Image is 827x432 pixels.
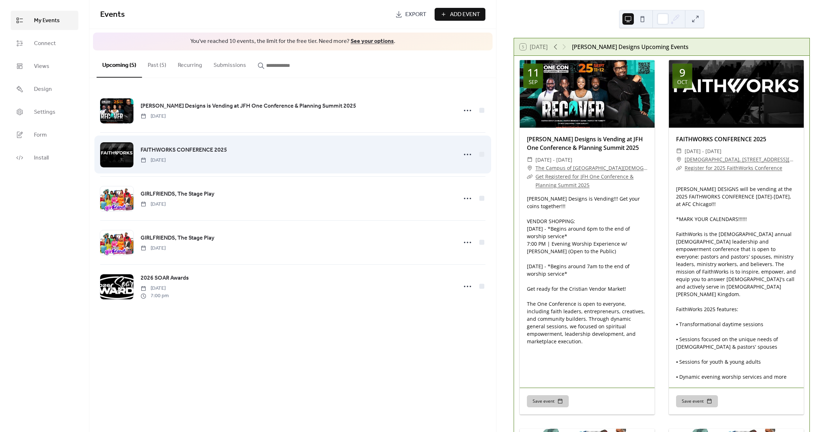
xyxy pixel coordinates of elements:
[685,147,721,156] span: [DATE] - [DATE]
[390,8,432,21] a: Export
[100,38,485,45] span: You've reached 10 events, the limit for the free tier. Need more? .
[405,10,426,19] span: Export
[685,155,797,164] a: [DEMOGRAPHIC_DATA], [STREET_ADDRESS][US_STATE]
[527,164,533,172] div: ​
[141,245,166,252] span: [DATE]
[11,34,78,53] a: Connect
[527,67,539,78] div: 11
[34,154,49,162] span: Install
[142,50,172,77] button: Past (5)
[141,157,166,164] span: [DATE]
[11,11,78,30] a: My Events
[685,165,782,171] a: Register for 2025 FaithWorks Conference
[520,195,655,353] div: [PERSON_NAME] Designs is Vending!!! Get your coins together!!! VENDOR SHOPPING: [DATE] - *Begins ...
[535,164,647,172] a: The Campus of [GEOGRAPHIC_DATA][DEMOGRAPHIC_DATA] SE [STREET_ADDRESS]
[11,102,78,122] a: Settings
[676,155,682,164] div: ​
[172,50,208,77] button: Recurring
[676,135,766,143] a: FAITHWORKS CONFERENCE 2025
[527,172,533,181] div: ​
[141,292,169,300] span: 7:00 pm
[141,102,356,111] a: [PERSON_NAME] Designs is Vending at JFH One Conference & Planning Summit 2025
[676,147,682,156] div: ​
[676,164,682,172] div: ​
[535,156,572,164] span: [DATE] - [DATE]
[141,146,227,155] a: FAITHWORKS CONFERENCE 2025
[34,131,47,139] span: Form
[34,85,52,94] span: Design
[527,135,643,152] a: [PERSON_NAME] Designs is Vending at JFH One Conference & Planning Summit 2025
[669,178,804,381] div: [PERSON_NAME] DESIGNS will be vending at the 2025 FAITHWORKS CONFERENCE [DATE]-[DATE], at AFC Chi...
[97,50,142,78] button: Upcoming (5)
[529,79,538,85] div: Sep
[676,395,718,407] button: Save event
[535,173,633,188] a: Get Registered for JFH One Conference & Planning Summit 2025
[34,16,60,25] span: My Events
[34,108,55,117] span: Settings
[100,7,125,23] span: Events
[141,234,214,243] a: GIRLFRIENDS, The Stage Play
[34,39,56,48] span: Connect
[11,125,78,144] a: Form
[572,43,689,51] div: [PERSON_NAME] Designs Upcoming Events
[11,57,78,76] a: Views
[141,201,166,208] span: [DATE]
[141,285,169,292] span: [DATE]
[141,113,166,120] span: [DATE]
[527,395,569,407] button: Save event
[34,62,49,71] span: Views
[527,156,533,164] div: ​
[677,79,687,85] div: Oct
[141,190,214,199] a: GIRLFRIENDS, The Stage Play
[208,50,252,77] button: Submissions
[351,36,394,47] a: See your options
[11,79,78,99] a: Design
[141,274,189,283] a: 2026 SOAR Awards
[679,67,685,78] div: 9
[11,148,78,167] a: Install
